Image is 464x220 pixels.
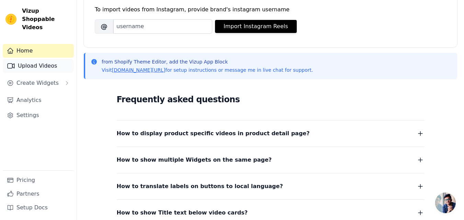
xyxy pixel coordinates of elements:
a: Home [3,44,74,58]
img: Vizup [5,14,16,25]
h2: Frequently asked questions [117,93,425,106]
span: How to show multiple Widgets on the same page? [117,155,272,165]
div: To import videos from Instagram, provide brand's instagram username [95,5,446,14]
span: Vizup Shoppable Videos [22,7,71,32]
a: Pricing [3,173,74,187]
span: @ [95,19,113,34]
button: Create Widgets [3,76,74,90]
p: from Shopify Theme Editor, add the Vizup App Block [102,58,313,65]
a: Setup Docs [3,201,74,215]
button: How to show Title text below video cards? [117,208,425,218]
p: Visit for setup instructions or message me in live chat for support. [102,67,313,73]
span: How to show Title text below video cards? [117,208,248,218]
button: Import Instagram Reels [215,20,297,33]
button: How to translate labels on buttons to local language? [117,182,425,191]
a: Upload Videos [3,59,74,73]
a: [DOMAIN_NAME][URL] [112,67,166,73]
a: Partners [3,187,74,201]
a: Analytics [3,93,74,107]
button: How to display product specific videos in product detail page? [117,129,425,138]
button: How to show multiple Widgets on the same page? [117,155,425,165]
span: How to display product specific videos in product detail page? [117,129,310,138]
a: Settings [3,108,74,122]
input: username [113,19,212,34]
span: Create Widgets [16,79,59,87]
span: How to translate labels on buttons to local language? [117,182,283,191]
div: Open chat [435,193,456,213]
